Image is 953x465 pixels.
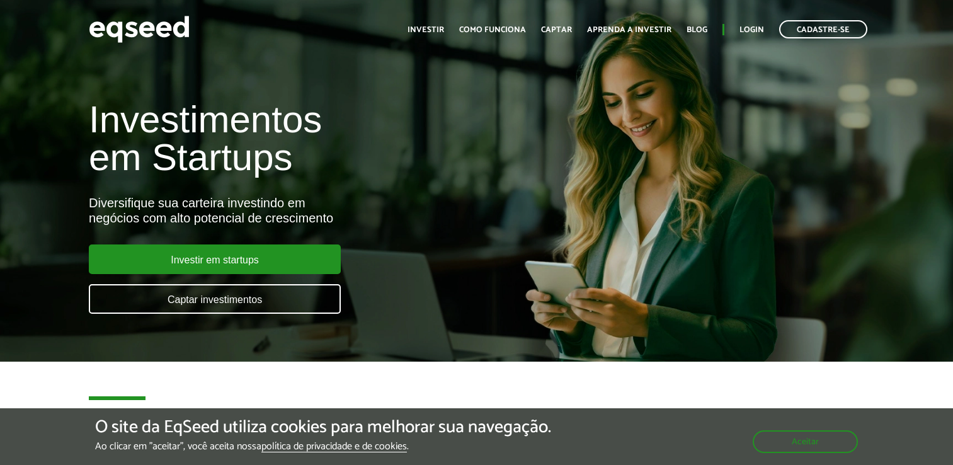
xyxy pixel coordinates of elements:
img: EqSeed [89,13,190,46]
a: Investir [408,26,444,34]
a: política de privacidade e de cookies [261,442,407,452]
a: Aprenda a investir [587,26,671,34]
h5: O site da EqSeed utiliza cookies para melhorar sua navegação. [95,418,551,437]
a: Investir em startups [89,244,341,274]
a: Blog [687,26,707,34]
p: Ao clicar em "aceitar", você aceita nossa . [95,440,551,452]
a: Cadastre-se [779,20,867,38]
div: Diversifique sua carteira investindo em negócios com alto potencial de crescimento [89,195,547,226]
a: Captar [541,26,572,34]
a: Como funciona [459,26,526,34]
button: Aceitar [753,430,858,453]
a: Login [739,26,764,34]
h1: Investimentos em Startups [89,101,547,176]
a: Captar investimentos [89,284,341,314]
